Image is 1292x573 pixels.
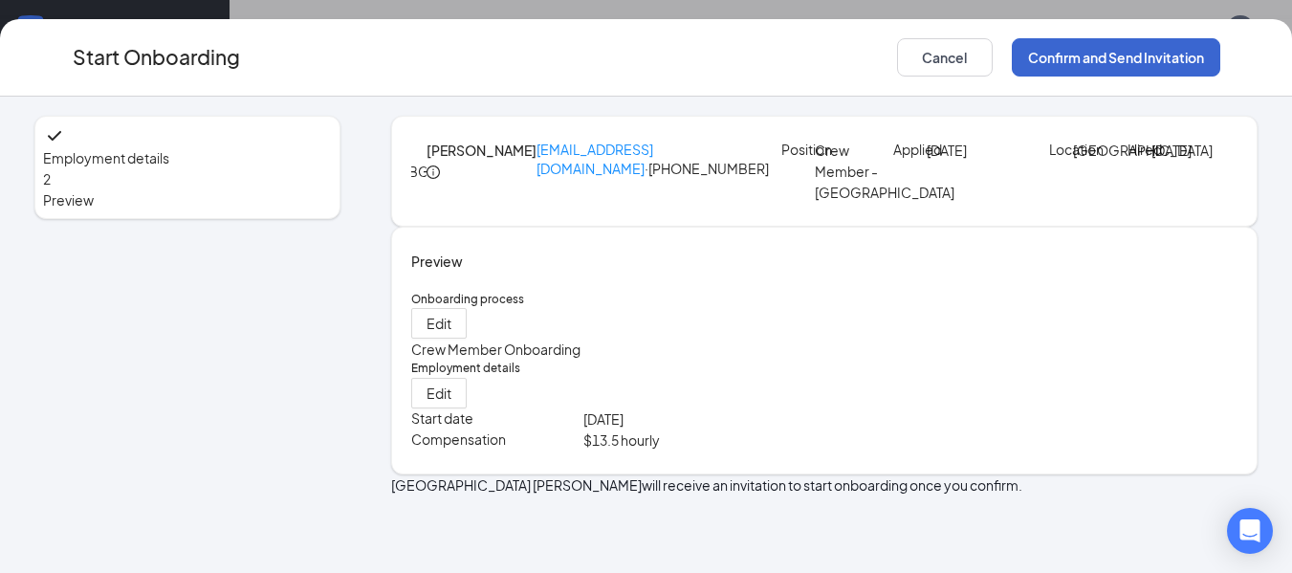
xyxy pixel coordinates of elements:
a: [EMAIL_ADDRESS][DOMAIN_NAME] [537,141,653,177]
button: Edit [411,378,467,408]
h4: [PERSON_NAME] [427,140,537,161]
h5: Onboarding process [411,291,1238,308]
span: Employment details [43,147,332,168]
span: Preview [43,189,332,210]
span: Edit [427,384,451,403]
span: Crew Member Onboarding [411,341,580,358]
h4: Preview [411,251,1238,272]
p: [DATE] [1151,140,1198,161]
div: Open Intercom Messenger [1227,508,1273,554]
p: Applied [893,140,927,159]
p: [GEOGRAPHIC_DATA] [PERSON_NAME] will receive an invitation to start onboarding once you confirm. [391,474,1259,496]
p: Hired [1128,140,1151,159]
h3: Start Onboarding [73,41,240,73]
span: info-circle [427,165,440,179]
h5: Employment details [411,360,1238,377]
p: [DATE] [583,408,824,430]
button: Confirm and Send Invitation [1012,38,1220,77]
p: [DATE] [927,140,994,161]
div: BG [408,161,429,182]
button: Cancel [897,38,993,77]
p: Start date [411,408,583,428]
button: Edit [411,308,467,339]
p: Position [781,140,815,159]
span: 2 [43,170,51,187]
p: · [PHONE_NUMBER] [537,140,781,184]
p: Location [1049,140,1073,159]
p: [GEOGRAPHIC_DATA] [1073,140,1120,161]
span: Edit [427,314,451,333]
p: $ 13.5 hourly [583,430,824,451]
svg: Checkmark [43,124,66,147]
p: Crew Member - [GEOGRAPHIC_DATA] [815,140,882,203]
p: Compensation [411,430,583,449]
